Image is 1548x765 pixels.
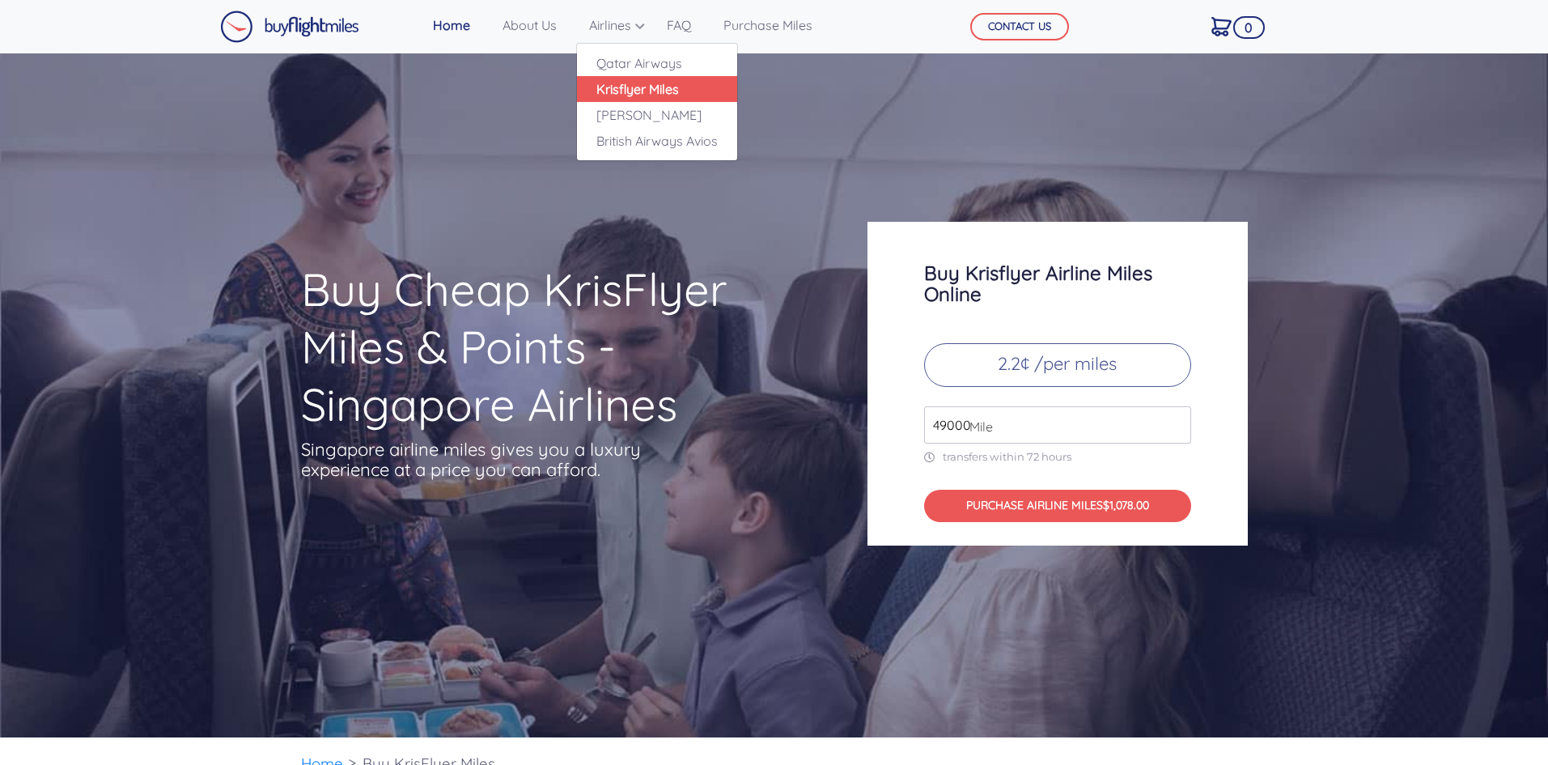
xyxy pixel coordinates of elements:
[577,76,737,102] a: Krisflyer Miles
[717,9,819,41] a: Purchase Miles
[576,43,738,161] div: Airlines
[924,343,1191,387] p: 2.2¢ /per miles
[220,11,359,43] img: Buy Flight Miles Logo
[961,417,993,436] span: Mile
[924,450,1191,464] p: transfers within 72 hours
[577,128,737,154] a: British Airways Avios
[301,261,804,433] h1: Buy Cheap KrisFlyer Miles & Points - Singapore Airlines
[924,262,1191,304] h3: Buy Krisflyer Airline Miles Online
[660,9,698,41] a: FAQ
[1205,9,1238,43] a: 0
[583,9,641,41] a: Airlines
[577,50,737,76] a: Qatar Airways
[1211,17,1232,36] img: Cart
[577,102,737,128] a: [PERSON_NAME]
[496,9,563,41] a: About Us
[970,13,1069,40] button: CONTACT US
[1233,16,1265,39] span: 0
[426,9,477,41] a: Home
[1103,498,1149,512] span: $1,078.00
[924,490,1191,523] button: PURCHASE AIRLINE MILES$1,078.00
[220,6,359,47] a: Buy Flight Miles Logo
[301,440,665,480] p: Singapore airline miles gives you a luxury experience at a price you can afford.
